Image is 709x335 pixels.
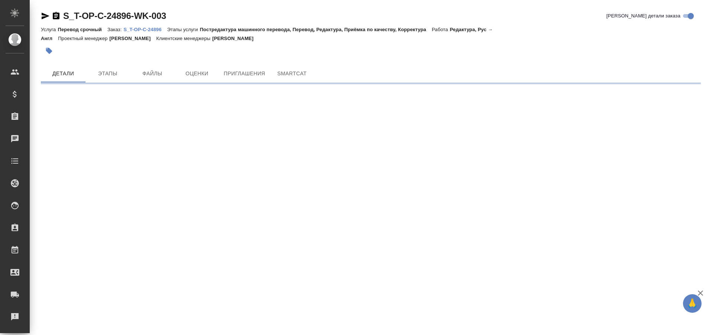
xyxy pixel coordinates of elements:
span: 🙏 [686,296,699,311]
span: Детали [45,69,81,78]
button: Добавить тэг [41,43,57,59]
p: [PERSON_NAME] [212,36,259,41]
p: Услуга [41,27,58,32]
p: S_T-OP-C-24896 [123,27,167,32]
p: Проектный менеджер [58,36,109,41]
a: S_T-OP-C-24896 [123,26,167,32]
span: SmartCat [274,69,310,78]
p: Заказ: [107,27,123,32]
button: Скопировать ссылку [52,12,61,20]
p: Перевод срочный [58,27,107,32]
p: [PERSON_NAME] [110,36,156,41]
span: [PERSON_NAME] детали заказа [606,12,680,20]
button: Скопировать ссылку для ЯМессенджера [41,12,50,20]
button: 🙏 [683,294,702,313]
p: Этапы услуги [167,27,200,32]
span: Приглашения [224,69,265,78]
span: Оценки [179,69,215,78]
p: Работа [432,27,450,32]
p: Клиентские менеджеры [156,36,213,41]
span: Файлы [135,69,170,78]
p: Постредактура машинного перевода, Перевод, Редактура, Приёмка по качеству, Корректура [200,27,432,32]
a: S_T-OP-C-24896-WK-003 [63,11,166,21]
span: Этапы [90,69,126,78]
